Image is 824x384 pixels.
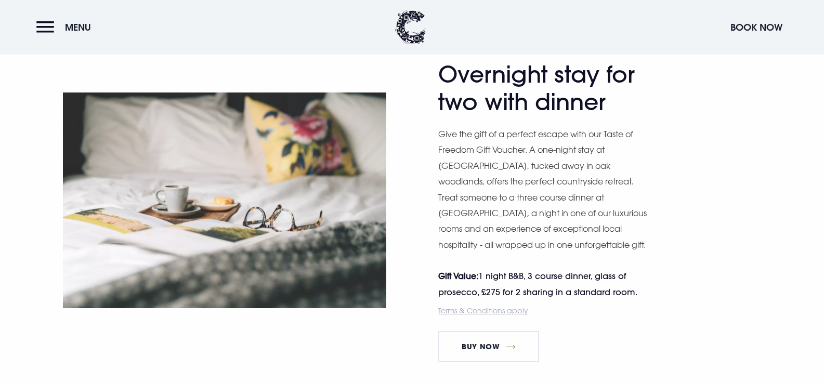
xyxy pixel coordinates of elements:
[438,268,641,300] p: 1 night B&B, 3 course dinner, glass of prosecco, £275 for 2 sharing in a standard room.
[36,16,96,38] button: Menu
[438,271,478,281] strong: Gift Value:
[63,92,386,308] img: Hotel gift voucher Northern Ireland
[438,331,540,362] a: Buy Now
[725,16,788,38] button: Book Now
[438,41,641,116] h2: Overnight stay for two with dinner
[438,306,528,315] a: Terms & Conditions apply
[438,126,651,253] p: Give the gift of a perfect escape with our Taste of Freedom Gift Voucher. A one-night stay at [GE...
[65,21,91,33] span: Menu
[395,10,426,44] img: Clandeboye Lodge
